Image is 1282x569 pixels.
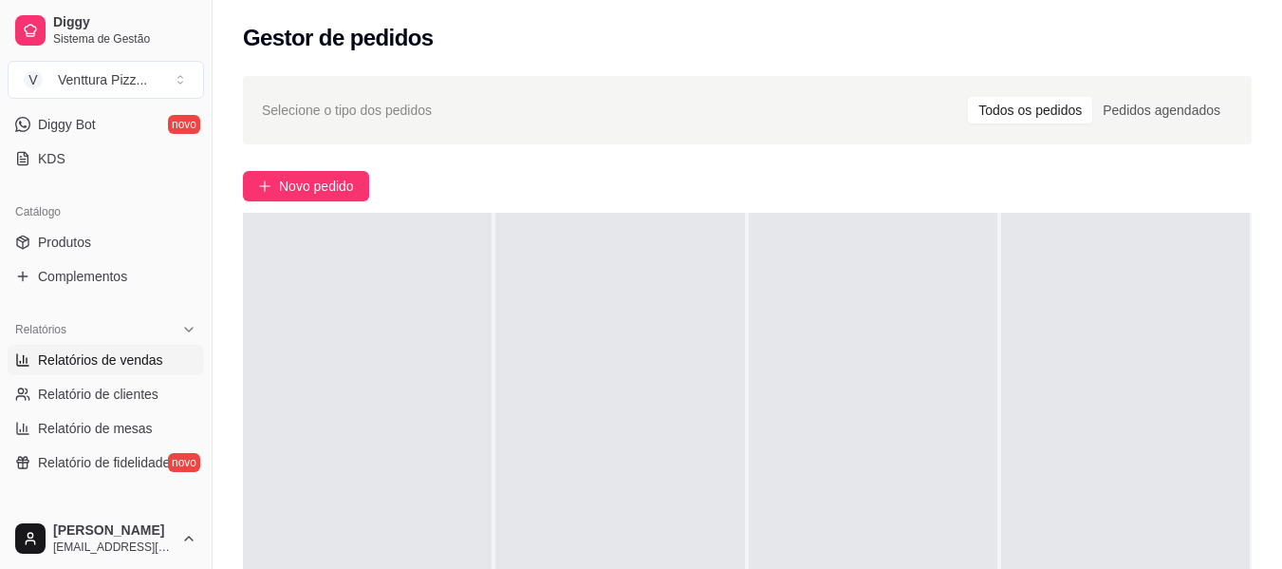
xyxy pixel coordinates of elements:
a: Produtos [8,227,204,257]
div: Catálogo [8,197,204,227]
span: Relatório de clientes [38,385,158,404]
a: Relatório de fidelidadenovo [8,447,204,478]
a: Relatório de clientes [8,379,204,409]
span: Diggy [53,14,196,31]
span: Sistema de Gestão [53,31,196,47]
span: Relatórios [15,322,66,337]
button: Select a team [8,61,204,99]
a: DiggySistema de Gestão [8,8,204,53]
span: [PERSON_NAME] [53,522,174,540]
span: Relatório de mesas [38,419,153,438]
a: KDS [8,143,204,174]
a: Complementos [8,261,204,292]
h2: Gestor de pedidos [243,23,434,53]
div: Pedidos agendados [1092,97,1231,123]
span: Diggy Bot [38,115,96,134]
span: [EMAIL_ADDRESS][DOMAIN_NAME] [53,540,174,555]
div: Todos os pedidos [968,97,1092,123]
span: KDS [38,149,65,168]
a: Relatório de mesas [8,413,204,444]
span: Selecione o tipo dos pedidos [262,100,432,121]
a: Relatórios de vendas [8,345,204,375]
span: Novo pedido [279,176,354,197]
span: plus [258,180,271,193]
button: Novo pedido [243,171,369,201]
div: Venttura Pizz ... [58,70,147,89]
span: V [24,70,43,89]
div: Gerenciar [8,501,204,531]
button: [PERSON_NAME][EMAIL_ADDRESS][DOMAIN_NAME] [8,516,204,561]
span: Complementos [38,267,127,286]
span: Produtos [38,233,91,252]
a: Diggy Botnovo [8,109,204,140]
span: Relatório de fidelidade [38,453,170,472]
span: Relatórios de vendas [38,351,163,370]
